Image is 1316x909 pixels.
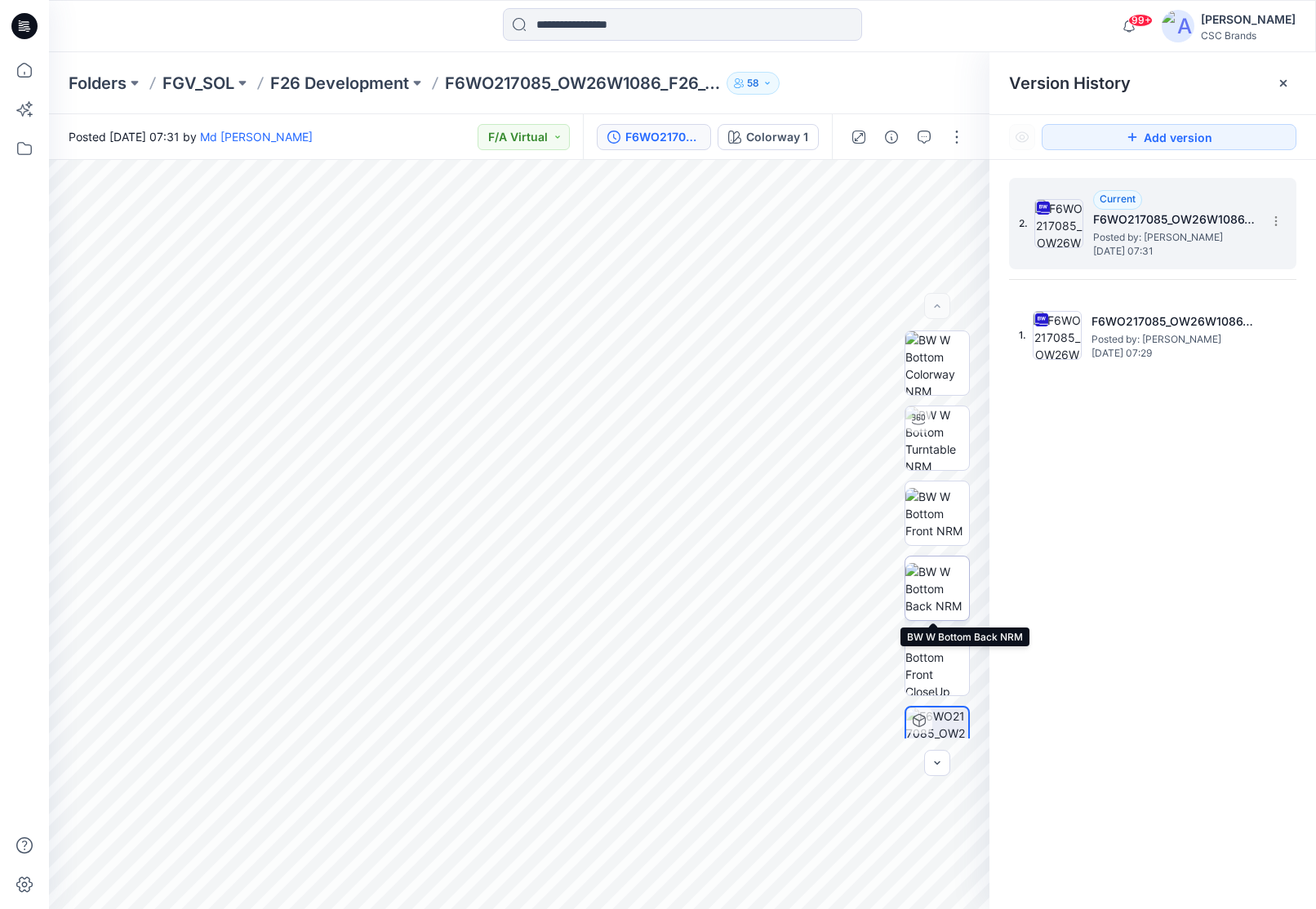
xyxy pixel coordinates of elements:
[69,72,127,95] a: Folders
[270,72,409,95] a: F26 Development
[1201,10,1296,29] div: [PERSON_NAME]
[445,72,720,95] p: F6WO217085_OW26W1086_F26_GLACT
[1042,124,1296,150] button: Add version
[1162,10,1194,42] img: avatar
[162,72,234,95] a: FGV_SOL
[905,488,969,539] img: BW W Bottom Front NRM
[1019,216,1028,231] span: 2.
[1033,311,1082,360] img: F6WO217085_OW26W1086_F26_GLACT_VFA
[727,72,780,95] button: 58
[905,331,969,395] img: BW W Bottom Colorway NRM
[1128,14,1153,27] span: 99+
[1034,199,1083,248] img: F6WO217085_OW26W1086_F26_GLACT_VFA1
[69,128,313,145] span: Posted [DATE] 07:31 by
[1019,328,1026,343] span: 1.
[1009,124,1035,150] button: Show Hidden Versions
[1091,331,1255,348] span: Posted by: Md Mawdud
[1093,210,1256,229] h5: F6WO217085_OW26W1086_F26_GLACT_VFA1
[1091,348,1255,359] span: [DATE] 07:29
[200,130,313,144] a: Md [PERSON_NAME]
[906,707,968,769] img: F6WO217085_OW26W1086_F26_GLACT_VFA1 Colorway 1
[597,124,711,150] button: F6WO217085_OW26W1086_F26_GLACT_VFA1
[1100,193,1136,205] span: Current
[905,406,969,470] img: BW W Bottom Turntable NRM
[1201,29,1296,42] div: CSC Brands
[1009,73,1131,93] span: Version History
[746,128,808,146] div: Colorway 1
[1093,229,1256,246] span: Posted by: Md Mawdud
[1277,77,1290,90] button: Close
[1093,246,1256,257] span: [DATE] 07:31
[878,124,905,150] button: Details
[747,74,759,92] p: 58
[1091,312,1255,331] h5: F6WO217085_OW26W1086_F26_GLACT_VFA
[905,632,969,695] img: BW W Bottom Front CloseUp NRM
[625,128,700,146] div: F6WO217085_OW26W1086_F26_GLACT_VFA1
[718,124,819,150] button: Colorway 1
[905,563,969,614] img: BW W Bottom Back NRM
